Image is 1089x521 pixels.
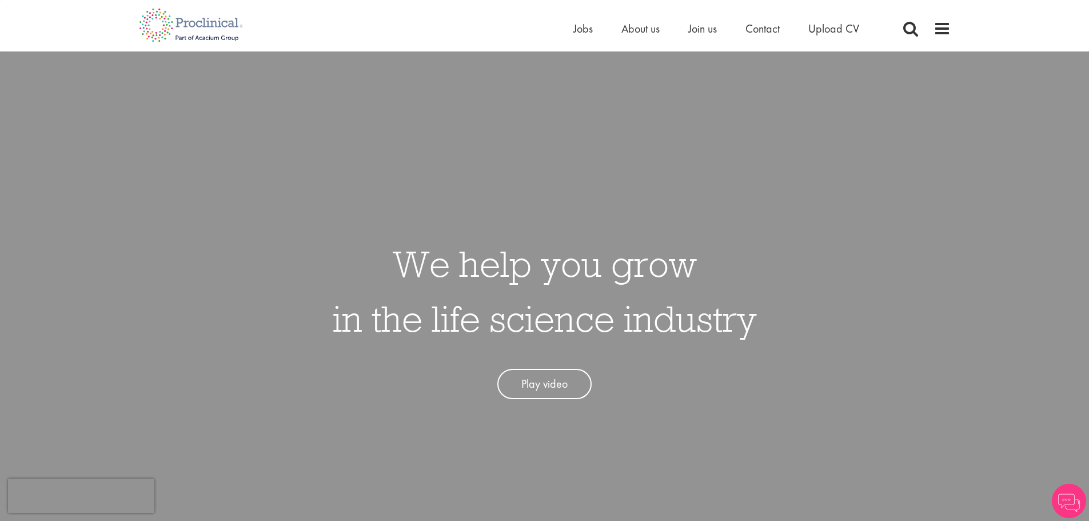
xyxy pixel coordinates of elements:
a: Contact [745,21,780,36]
a: Jobs [573,21,593,36]
h1: We help you grow in the life science industry [333,236,757,346]
a: Upload CV [808,21,859,36]
a: Join us [688,21,717,36]
a: Play video [497,369,592,399]
img: Chatbot [1052,484,1086,518]
a: About us [621,21,660,36]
